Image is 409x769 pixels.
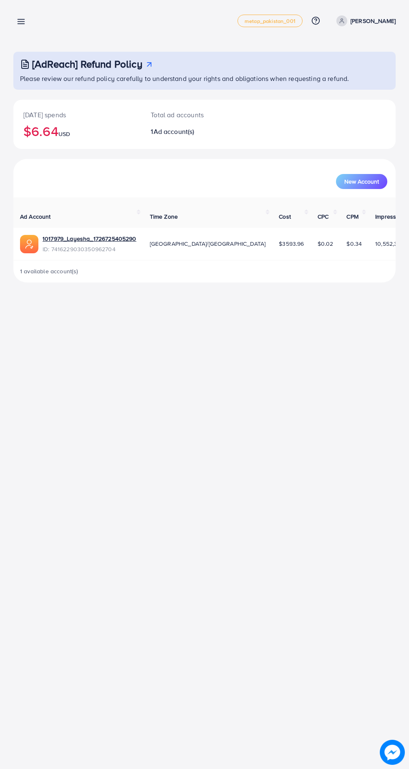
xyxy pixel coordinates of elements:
[150,240,266,248] span: [GEOGRAPHIC_DATA]/[GEOGRAPHIC_DATA]
[20,267,78,275] span: 1 available account(s)
[20,73,391,83] p: Please review our refund policy carefully to understand your rights and obligations when requesti...
[150,212,178,221] span: Time Zone
[58,130,70,138] span: USD
[375,212,404,221] span: Impression
[245,18,295,24] span: metap_pakistan_001
[154,127,194,136] span: Ad account(s)
[318,212,328,221] span: CPC
[346,212,358,221] span: CPM
[380,740,405,765] img: image
[344,179,379,184] span: New Account
[279,240,304,248] span: $3593.96
[43,234,136,243] a: 1017979_Layesha_1726725405290
[43,245,136,253] span: ID: 7416229030350962704
[23,110,131,120] p: [DATE] spends
[151,110,226,120] p: Total ad accounts
[279,212,291,221] span: Cost
[336,174,387,189] button: New Account
[333,15,396,26] a: [PERSON_NAME]
[151,128,226,136] h2: 1
[23,123,131,139] h2: $6.64
[375,240,403,248] span: 10,552,312
[20,235,38,253] img: ic-ads-acc.e4c84228.svg
[318,240,333,248] span: $0.02
[351,16,396,26] p: [PERSON_NAME]
[346,240,362,248] span: $0.34
[237,15,303,27] a: metap_pakistan_001
[20,212,51,221] span: Ad Account
[32,58,142,70] h3: [AdReach] Refund Policy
